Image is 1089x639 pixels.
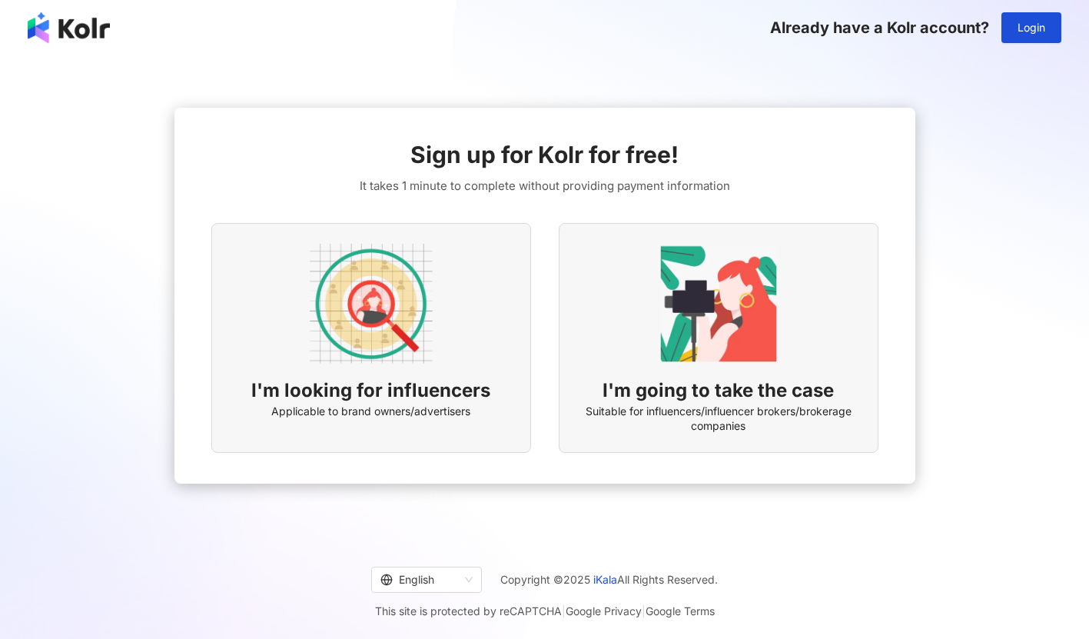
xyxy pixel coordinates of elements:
[1018,22,1045,34] span: Login
[646,604,715,617] a: Google Terms
[593,573,617,586] a: iKala
[375,602,715,621] span: This site is protected by reCAPTCHA
[380,567,459,592] div: English
[578,404,859,434] span: Suitable for influencers/influencer brokers/brokerage companies
[271,404,470,419] span: Applicable to brand owners/advertisers
[603,378,834,404] span: I'm going to take the case
[28,12,110,43] img: logo
[642,604,646,617] span: |
[770,18,989,37] span: Already have a Kolr account?
[1001,12,1061,43] button: Login
[500,571,718,589] span: Copyright © 2025 All Rights Reserved.
[251,378,490,404] span: I'm looking for influencers
[657,242,780,365] img: KOL identity option
[310,242,433,365] img: AD identity option
[566,604,642,617] a: Google Privacy
[410,138,679,171] span: Sign up for Kolr for free!
[360,177,730,195] span: It takes 1 minute to complete without providing payment information
[562,604,566,617] span: |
